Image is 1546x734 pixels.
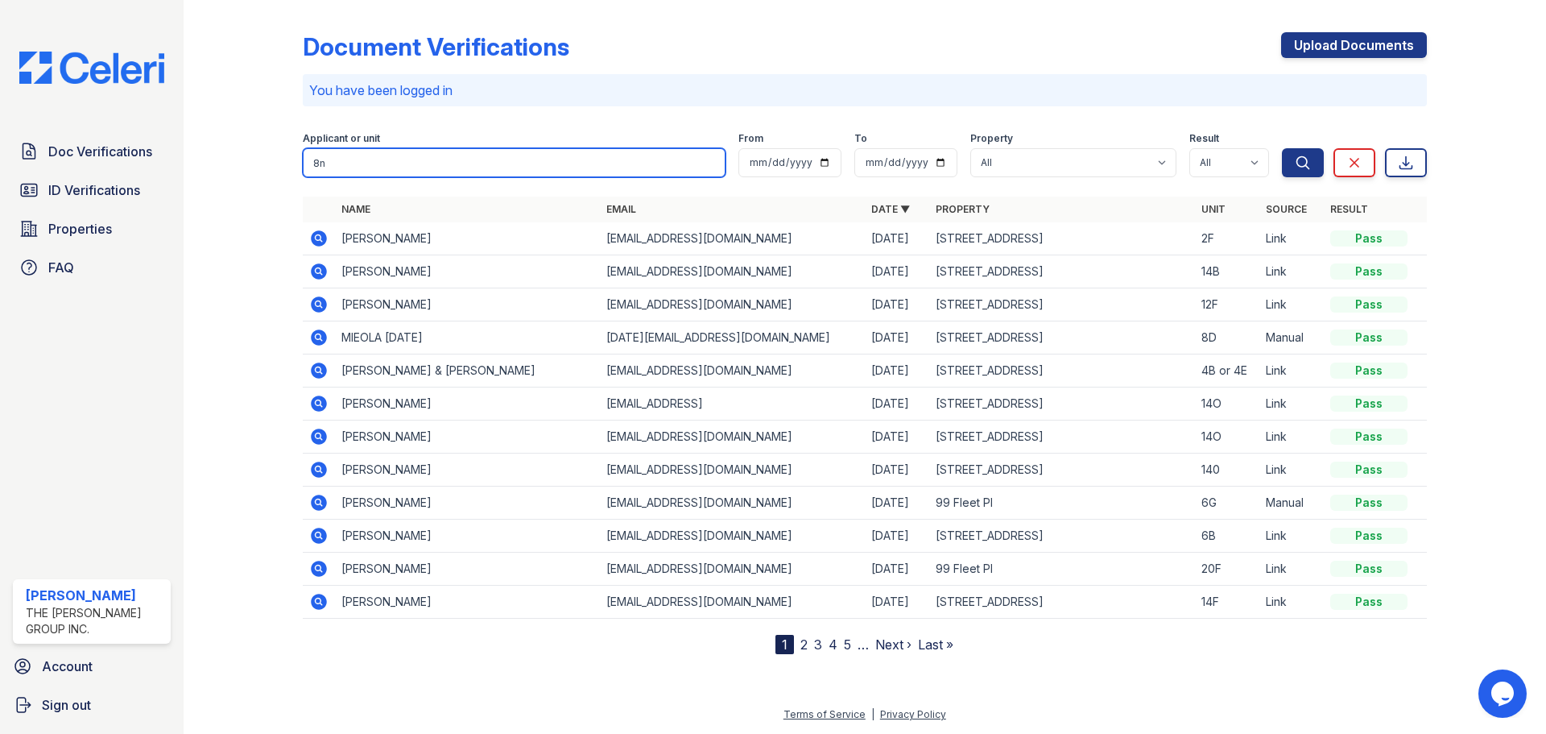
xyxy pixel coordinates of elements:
[800,637,808,653] a: 2
[335,222,600,255] td: [PERSON_NAME]
[335,553,600,586] td: [PERSON_NAME]
[1330,363,1408,379] div: Pass
[335,586,600,619] td: [PERSON_NAME]
[6,650,177,682] a: Account
[929,553,1194,586] td: 99 Fleet Pl
[1259,321,1324,355] td: Manual
[335,487,600,520] td: [PERSON_NAME]
[865,321,929,355] td: [DATE]
[865,454,929,487] td: [DATE]
[865,222,929,255] td: [DATE]
[865,255,929,288] td: [DATE]
[929,454,1194,487] td: [STREET_ADDRESS]
[865,553,929,586] td: [DATE]
[1330,495,1408,511] div: Pass
[1330,297,1408,313] div: Pass
[929,288,1194,321] td: [STREET_ADDRESS]
[13,251,171,284] a: FAQ
[42,695,91,715] span: Sign out
[929,255,1194,288] td: [STREET_ADDRESS]
[871,708,874,720] div: |
[1330,561,1408,577] div: Pass
[1259,487,1324,520] td: Manual
[929,487,1194,520] td: 99 Fleet Pl
[865,355,929,388] td: [DATE]
[1478,670,1530,718] iframe: chat widget
[26,586,164,605] div: [PERSON_NAME]
[600,586,865,619] td: [EMAIL_ADDRESS][DOMAIN_NAME]
[1195,222,1259,255] td: 2F
[1281,32,1427,58] a: Upload Documents
[880,708,946,720] a: Privacy Policy
[783,708,866,720] a: Terms of Service
[929,388,1194,421] td: [STREET_ADDRESS]
[929,321,1194,355] td: [STREET_ADDRESS]
[335,388,600,421] td: [PERSON_NAME]
[335,421,600,454] td: [PERSON_NAME]
[335,520,600,553] td: [PERSON_NAME]
[1259,288,1324,321] td: Link
[1201,203,1226,215] a: Unit
[865,421,929,454] td: [DATE]
[854,132,867,145] label: To
[738,132,763,145] label: From
[1259,222,1324,255] td: Link
[1195,553,1259,586] td: 20F
[1195,520,1259,553] td: 6B
[1330,203,1368,215] a: Result
[303,32,569,61] div: Document Verifications
[600,255,865,288] td: [EMAIL_ADDRESS][DOMAIN_NAME]
[600,288,865,321] td: [EMAIL_ADDRESS][DOMAIN_NAME]
[1259,355,1324,388] td: Link
[1330,330,1408,346] div: Pass
[48,258,74,277] span: FAQ
[303,132,380,145] label: Applicant or unit
[865,288,929,321] td: [DATE]
[303,148,725,177] input: Search by name, email, or unit number
[600,321,865,355] td: [DATE][EMAIL_ADDRESS][DOMAIN_NAME]
[335,454,600,487] td: [PERSON_NAME]
[1330,230,1408,247] div: Pass
[42,657,93,676] span: Account
[600,388,865,421] td: [EMAIL_ADDRESS]
[1195,388,1259,421] td: 14O
[600,454,865,487] td: [EMAIL_ADDRESS][DOMAIN_NAME]
[1195,355,1259,388] td: 4B or 4E
[1195,586,1259,619] td: 14F
[1195,454,1259,487] td: 140
[600,421,865,454] td: [EMAIL_ADDRESS][DOMAIN_NAME]
[6,689,177,721] a: Sign out
[970,132,1013,145] label: Property
[1259,388,1324,421] td: Link
[600,222,865,255] td: [EMAIL_ADDRESS][DOMAIN_NAME]
[936,203,990,215] a: Property
[865,388,929,421] td: [DATE]
[335,288,600,321] td: [PERSON_NAME]
[1259,553,1324,586] td: Link
[929,520,1194,553] td: [STREET_ADDRESS]
[1330,396,1408,412] div: Pass
[858,635,869,654] span: …
[1195,321,1259,355] td: 8D
[918,637,953,653] a: Last »
[1195,255,1259,288] td: 14B
[1259,520,1324,553] td: Link
[13,213,171,245] a: Properties
[871,203,910,215] a: Date ▼
[335,255,600,288] td: [PERSON_NAME]
[335,355,600,388] td: [PERSON_NAME] & [PERSON_NAME]
[600,487,865,520] td: [EMAIL_ADDRESS][DOMAIN_NAME]
[1259,586,1324,619] td: Link
[1189,132,1219,145] label: Result
[600,355,865,388] td: [EMAIL_ADDRESS][DOMAIN_NAME]
[865,520,929,553] td: [DATE]
[1266,203,1307,215] a: Source
[865,586,929,619] td: [DATE]
[335,321,600,355] td: MIEOLA [DATE]
[929,586,1194,619] td: [STREET_ADDRESS]
[1195,288,1259,321] td: 12F
[929,421,1194,454] td: [STREET_ADDRESS]
[1330,462,1408,478] div: Pass
[829,637,837,653] a: 4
